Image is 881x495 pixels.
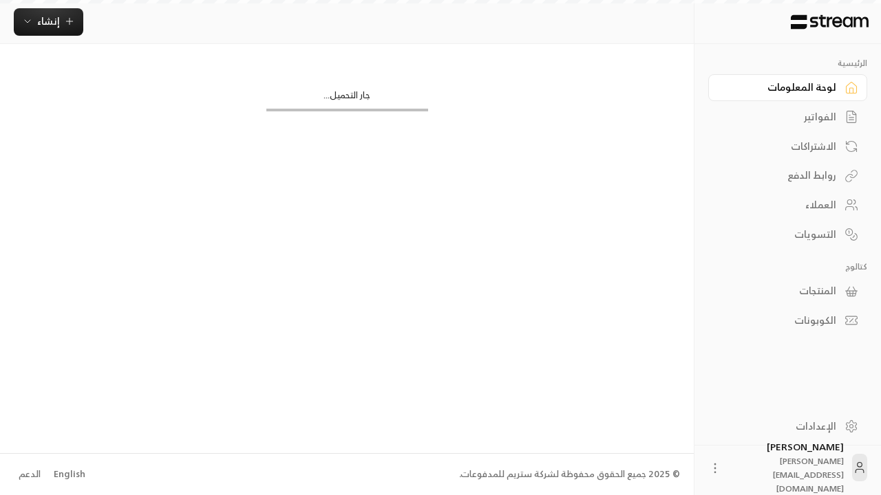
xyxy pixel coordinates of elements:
a: الدعم [14,462,45,487]
a: التسويات [708,221,867,247]
div: الفواتير [725,110,836,124]
div: [PERSON_NAME] [730,440,844,495]
div: الكوبونات [725,313,836,327]
div: المنتجات [725,284,836,298]
a: الاشتراكات [708,133,867,159]
div: © 2025 جميع الحقوق محفوظة لشركة ستريم للمدفوعات. [459,467,680,481]
p: الرئيسية [708,58,867,69]
a: الفواتير [708,104,867,131]
div: الإعدادات [725,419,836,433]
div: العملاء [725,198,836,212]
div: التسويات [725,228,836,241]
button: إنشاء [14,8,83,36]
p: كتالوج [708,261,867,272]
div: الاشتراكات [725,140,836,153]
a: الكوبونات [708,307,867,334]
a: روابط الدفع [708,162,867,189]
a: الإعدادات [708,412,867,439]
a: المنتجات [708,278,867,305]
img: Logo [789,14,870,30]
div: روابط الدفع [725,168,836,182]
div: جار التحميل... [266,89,428,109]
div: لوحة المعلومات [725,80,836,94]
span: إنشاء [37,12,60,30]
div: English [54,467,85,481]
a: العملاء [708,192,867,219]
a: لوحة المعلومات [708,74,867,101]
